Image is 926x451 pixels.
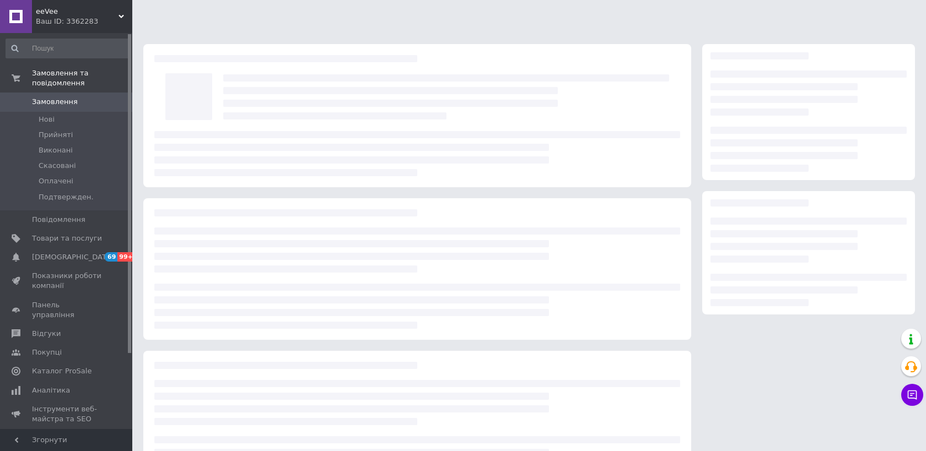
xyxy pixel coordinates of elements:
span: Покупці [32,347,62,357]
span: Замовлення та повідомлення [32,68,132,88]
span: Відгуки [32,329,61,339]
input: Пошук [6,39,130,58]
span: Прийняті [39,130,73,140]
span: Інструменти веб-майстра та SEO [32,404,102,424]
span: Подтвержден. [39,192,94,202]
span: Показники роботи компанії [32,271,102,291]
span: Товари та послуги [32,233,102,243]
span: Нові [39,115,55,124]
span: Аналітика [32,385,70,395]
span: eeVee [36,7,119,17]
span: Виконані [39,145,73,155]
span: Каталог ProSale [32,366,91,376]
span: Замовлення [32,97,78,107]
button: Чат з покупцем [901,384,923,406]
span: 69 [105,252,117,262]
span: Панель управління [32,300,102,320]
div: Ваш ID: 3362283 [36,17,132,26]
span: [DEMOGRAPHIC_DATA] [32,252,114,262]
span: 99+ [117,252,136,262]
span: Скасовані [39,161,76,171]
span: Повідомлення [32,215,85,225]
span: Оплачені [39,176,73,186]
